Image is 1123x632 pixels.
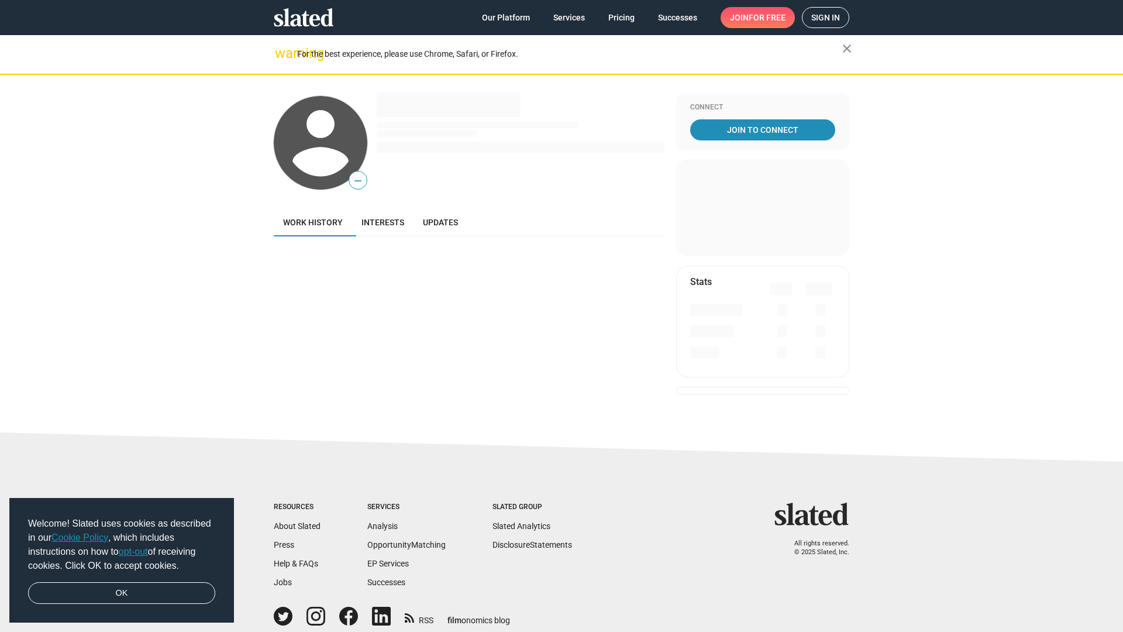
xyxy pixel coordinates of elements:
[352,208,414,236] a: Interests
[28,517,215,573] span: Welcome! Slated uses cookies as described in our , which includes instructions on how to of recei...
[721,7,795,28] a: Joinfor free
[690,119,835,140] a: Join To Connect
[482,7,530,28] span: Our Platform
[492,540,572,549] a: DisclosureStatements
[447,616,461,625] span: film
[840,42,854,56] mat-icon: close
[492,521,550,531] a: Slated Analytics
[690,103,835,112] div: Connect
[367,521,398,531] a: Analysis
[274,208,352,236] a: Work history
[492,503,572,512] div: Slated Group
[28,582,215,604] a: dismiss cookie message
[544,7,594,28] a: Services
[553,7,585,28] span: Services
[274,559,318,568] a: Help & FAQs
[274,503,321,512] div: Resources
[749,7,786,28] span: for free
[649,7,707,28] a: Successes
[274,521,321,531] a: About Slated
[693,119,833,140] span: Join To Connect
[119,547,148,557] a: opt-out
[690,276,712,288] mat-card-title: Stats
[423,218,458,227] span: Updates
[274,540,294,549] a: Press
[283,218,343,227] span: Work history
[51,533,108,542] a: Cookie Policy
[447,606,510,626] a: filmonomics blog
[349,173,367,188] span: —
[802,7,849,28] a: Sign in
[361,218,404,227] span: Interests
[367,578,405,587] a: Successes
[414,208,467,236] a: Updates
[811,8,840,28] span: Sign in
[782,540,849,557] p: All rights reserved. © 2025 Slated, Inc.
[297,46,842,62] div: For the best experience, please use Chrome, Safari, or Firefox.
[730,7,786,28] span: Join
[367,559,409,568] a: EP Services
[274,578,292,587] a: Jobs
[367,540,446,549] a: OpportunityMatching
[9,498,234,623] div: cookieconsent
[599,7,644,28] a: Pricing
[658,7,697,28] span: Successes
[405,608,433,626] a: RSS
[275,46,289,60] mat-icon: warning
[473,7,539,28] a: Our Platform
[608,7,635,28] span: Pricing
[367,503,446,512] div: Services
